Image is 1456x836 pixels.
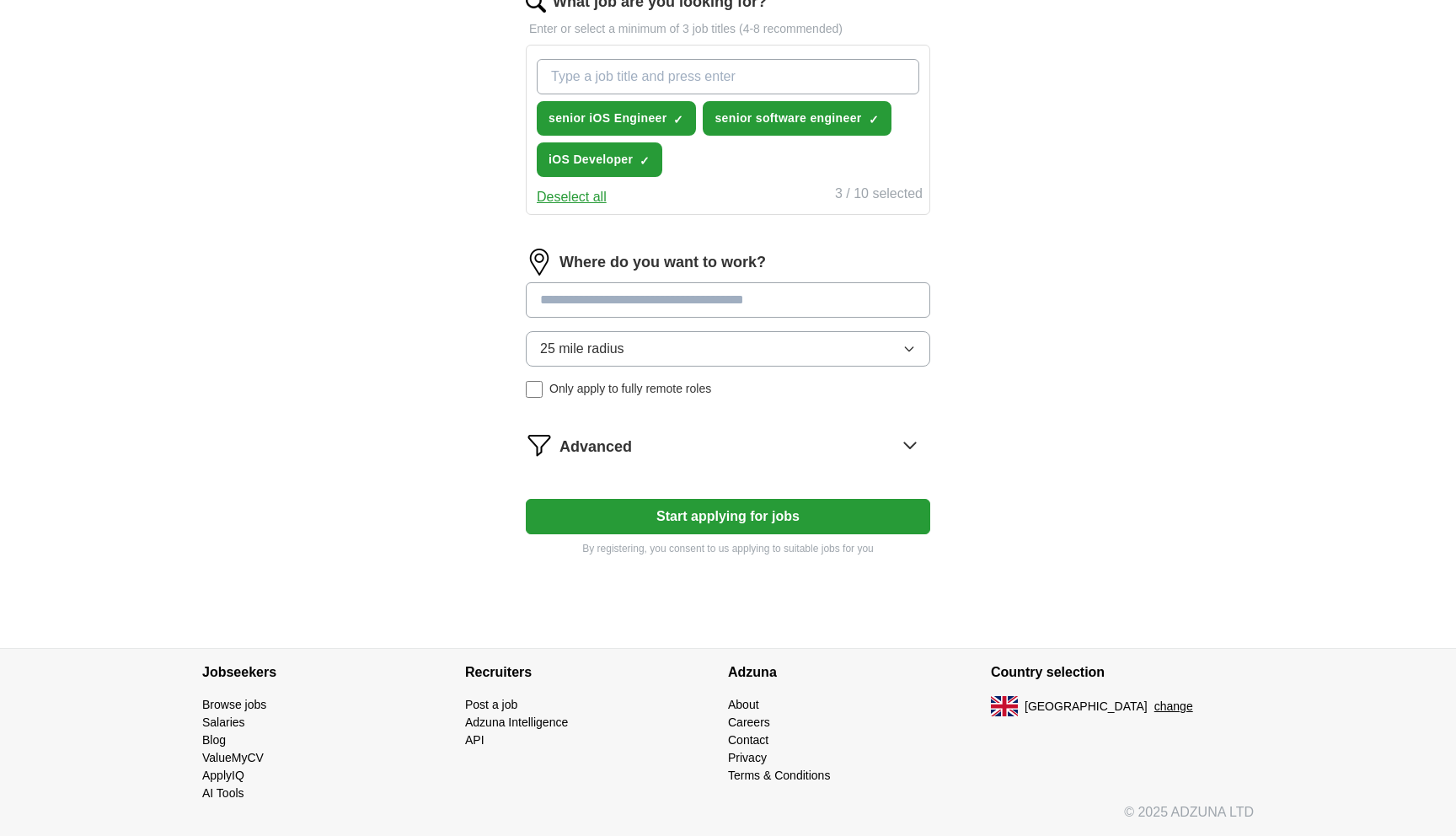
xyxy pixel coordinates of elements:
[728,769,830,782] a: Terms & Conditions
[202,715,245,729] a: Salaries
[559,436,632,458] span: Advanced
[189,802,1267,836] div: © 2025 ADZUNA LTD
[537,101,696,136] button: senior iOS Engineer✓
[537,142,662,177] button: iOS Developer✓
[202,769,244,782] a: ApplyIQ
[673,113,683,126] span: ✓
[728,715,770,729] a: Careers
[715,110,861,127] span: senior software engineer
[537,187,607,207] button: Deselect all
[465,715,568,729] a: Adzuna Intelligence
[549,110,666,127] span: senior iOS Engineer
[202,751,264,764] a: ValueMyCV
[991,649,1254,696] h4: Country selection
[537,59,919,94] input: Type a job title and press enter
[559,251,766,274] label: Where do you want to work?
[526,20,930,38] p: Enter or select a minimum of 3 job titles (4-8 recommended)
[465,733,484,747] a: API
[202,733,226,747] a: Blog
[526,381,543,398] input: Only apply to fully remote roles
[1025,698,1148,715] span: [GEOGRAPHIC_DATA]
[728,751,767,764] a: Privacy
[465,698,517,711] a: Post a job
[526,331,930,367] button: 25 mile radius
[540,339,624,359] span: 25 mile radius
[549,151,633,169] span: iOS Developer
[549,380,711,398] span: Only apply to fully remote roles
[869,113,879,126] span: ✓
[526,249,553,276] img: location.png
[728,733,768,747] a: Contact
[991,696,1018,716] img: UK flag
[703,101,891,136] button: senior software engineer✓
[1154,698,1193,715] button: change
[835,184,923,207] div: 3 / 10 selected
[202,698,266,711] a: Browse jobs
[728,698,759,711] a: About
[526,431,553,458] img: filter
[640,154,650,168] span: ✓
[526,499,930,534] button: Start applying for jobs
[202,786,244,800] a: AI Tools
[526,541,930,556] p: By registering, you consent to us applying to suitable jobs for you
